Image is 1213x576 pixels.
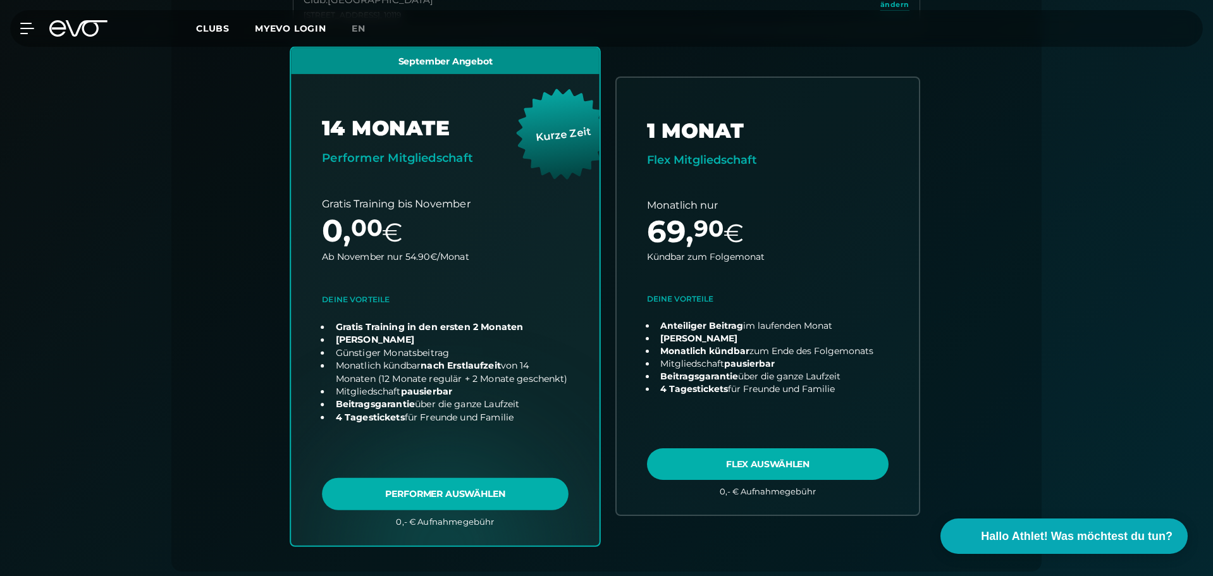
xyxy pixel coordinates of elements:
[255,23,326,34] a: MYEVO LOGIN
[352,21,381,36] a: en
[196,22,255,34] a: Clubs
[981,528,1173,545] span: Hallo Athlet! Was möchtest du tun?
[940,518,1188,554] button: Hallo Athlet! Was möchtest du tun?
[352,23,366,34] span: en
[291,47,600,545] a: choose plan
[617,78,919,515] a: choose plan
[196,23,230,34] span: Clubs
